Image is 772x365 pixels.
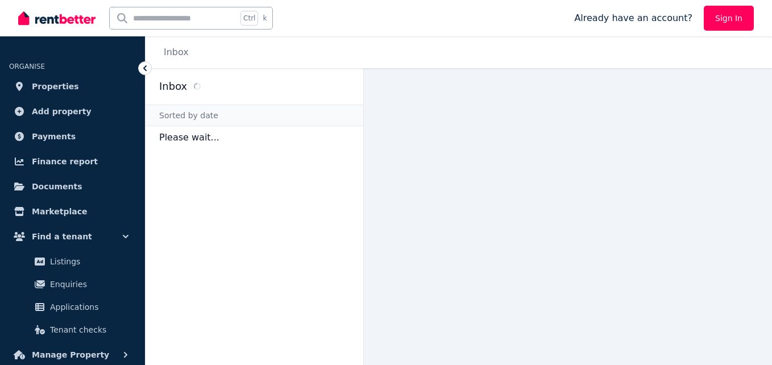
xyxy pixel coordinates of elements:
a: Properties [9,75,136,98]
span: Payments [32,130,76,143]
span: Applications [50,300,127,314]
span: Marketplace [32,205,87,218]
a: Enquiries [14,273,131,296]
a: Listings [14,250,131,273]
p: Please wait... [146,126,363,149]
span: Finance report [32,155,98,168]
button: Find a tenant [9,225,136,248]
a: Finance report [9,150,136,173]
a: Payments [9,125,136,148]
span: Ctrl [240,11,258,26]
div: Sorted by date [146,105,363,126]
span: Add property [32,105,92,118]
span: Listings [50,255,127,268]
a: Applications [14,296,131,318]
span: Find a tenant [32,230,92,243]
span: Properties [32,80,79,93]
a: Inbox [164,47,189,57]
span: Manage Property [32,348,109,362]
a: Marketplace [9,200,136,223]
img: RentBetter [18,10,96,27]
a: Tenant checks [14,318,131,341]
span: Enquiries [50,277,127,291]
nav: Breadcrumb [146,36,202,68]
h2: Inbox [159,78,187,94]
a: Sign In [704,6,754,31]
span: Already have an account? [574,11,692,25]
a: Documents [9,175,136,198]
span: k [263,14,267,23]
span: Tenant checks [50,323,127,337]
a: Add property [9,100,136,123]
span: Documents [32,180,82,193]
span: ORGANISE [9,63,45,70]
